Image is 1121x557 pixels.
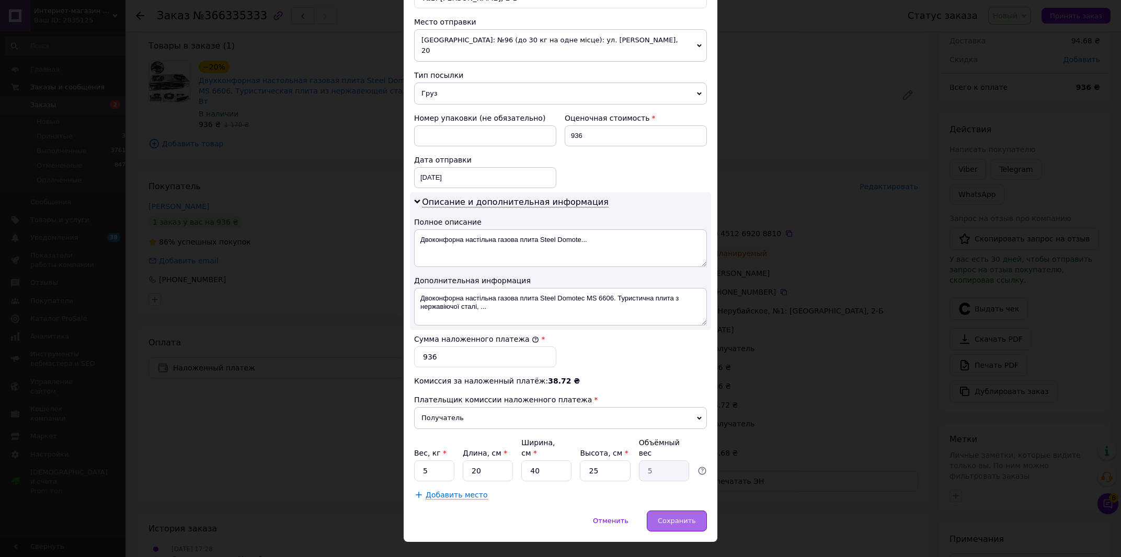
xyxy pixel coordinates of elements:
span: 38.72 ₴ [548,377,580,385]
span: Плательщик комиссии наложенного платежа [414,396,592,404]
div: Полное описание [414,217,707,227]
label: Ширина, см [521,438,555,457]
span: Описание и дополнительная информация [422,197,609,207]
div: Оценочная стоимость [565,113,707,123]
div: Комиссия за наложенный платёж: [414,376,707,386]
div: Объёмный вес [639,437,689,458]
span: Тип посылки [414,71,463,79]
label: Высота, см [580,449,628,457]
div: Дата отправки [414,155,556,165]
textarea: Двоконфорна настільна газова плита Steel Domotec MS 6606. Туристична плита з нержавіючої сталі, ... [414,288,707,326]
span: Сохранить [658,517,696,525]
span: Место отправки [414,18,476,26]
label: Вес, кг [414,449,447,457]
span: Добавить место [426,491,488,500]
div: Дополнительная информация [414,275,707,286]
span: Груз [414,83,707,105]
div: Номер упаковки (не обязательно) [414,113,556,123]
span: Получатель [414,407,707,429]
textarea: Двоконфорна настільна газова плита Steel Domote... [414,229,707,267]
label: Длина, см [463,449,507,457]
span: Отменить [593,517,628,525]
label: Сумма наложенного платежа [414,335,539,343]
span: [GEOGRAPHIC_DATA]: №96 (до 30 кг на одне місце): ул. [PERSON_NAME], 20 [414,29,707,62]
